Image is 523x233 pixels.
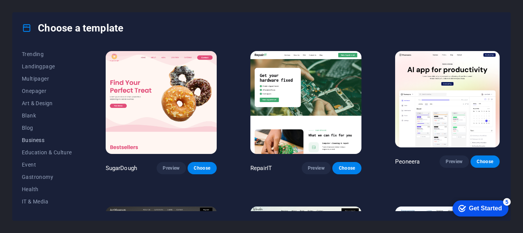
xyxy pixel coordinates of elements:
button: Landingpage [22,60,72,73]
button: Health [22,183,72,195]
button: Preview [157,162,186,174]
span: Choose [194,165,211,171]
button: Preview [302,162,331,174]
span: Choose [338,165,355,171]
span: Preview [308,165,325,171]
button: Blank [22,109,72,122]
img: RepairIT [250,51,361,154]
button: Event [22,159,72,171]
span: Blog [22,125,72,131]
span: Landingpage [22,63,72,69]
span: Art & Design [22,100,72,106]
span: Multipager [22,76,72,82]
button: Multipager [22,73,72,85]
p: RepairIT [250,164,272,172]
img: SugarDough [106,51,217,154]
span: IT & Media [22,198,72,205]
button: Choose [471,155,500,168]
h4: Choose a template [22,22,123,34]
button: Education & Culture [22,146,72,159]
span: Onepager [22,88,72,94]
span: Choose [477,159,494,165]
p: Peoneera [395,158,420,165]
img: Peoneera [395,51,500,147]
button: Preview [440,155,469,168]
button: Art & Design [22,97,72,109]
div: Get Started 5 items remaining, 0% complete [6,4,62,20]
button: Gastronomy [22,171,72,183]
span: Event [22,162,72,168]
button: Onepager [22,85,72,97]
button: Legal & Finance [22,208,72,220]
div: 5 [57,2,64,9]
span: Business [22,137,72,143]
span: Gastronomy [22,174,72,180]
p: SugarDough [106,164,137,172]
button: Trending [22,48,72,60]
button: IT & Media [22,195,72,208]
span: Preview [163,165,180,171]
button: Choose [332,162,361,174]
span: Trending [22,51,72,57]
span: Preview [446,159,463,165]
span: Health [22,186,72,192]
span: Education & Culture [22,149,72,155]
span: Blank [22,112,72,119]
div: Get Started [23,8,56,15]
span: Legal & Finance [22,211,72,217]
button: Choose [188,162,217,174]
button: Blog [22,122,72,134]
button: Business [22,134,72,146]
